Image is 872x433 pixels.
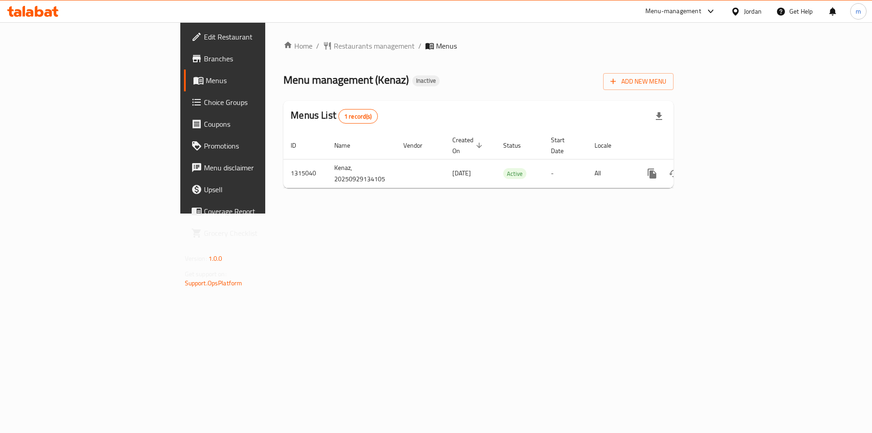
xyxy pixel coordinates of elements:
[208,253,223,264] span: 1.0.0
[204,31,319,42] span: Edit Restaurant
[856,6,861,16] span: m
[403,140,434,151] span: Vendor
[204,228,319,239] span: Grocery Checklist
[663,163,685,184] button: Change Status
[334,140,362,151] span: Name
[184,222,326,244] a: Grocery Checklist
[184,70,326,91] a: Menus
[185,253,207,264] span: Version:
[283,70,409,90] span: Menu management ( Kenaz )
[184,48,326,70] a: Branches
[436,40,457,51] span: Menus
[204,97,319,108] span: Choice Groups
[603,73,674,90] button: Add New Menu
[185,277,243,289] a: Support.OpsPlatform
[544,159,587,188] td: -
[418,40,421,51] li: /
[452,167,471,179] span: [DATE]
[412,77,440,85] span: Inactive
[587,159,634,188] td: All
[648,105,670,127] div: Export file
[204,206,319,217] span: Coverage Report
[503,168,526,179] div: Active
[634,132,736,159] th: Actions
[641,163,663,184] button: more
[412,75,440,86] div: Inactive
[204,162,319,173] span: Menu disclaimer
[551,134,576,156] span: Start Date
[327,159,396,188] td: Kenaz, 20250929134105
[184,113,326,135] a: Coupons
[338,109,378,124] div: Total records count
[645,6,701,17] div: Menu-management
[610,76,666,87] span: Add New Menu
[206,75,319,86] span: Menus
[184,26,326,48] a: Edit Restaurant
[204,140,319,151] span: Promotions
[283,132,736,188] table: enhanced table
[184,157,326,179] a: Menu disclaimer
[184,91,326,113] a: Choice Groups
[204,184,319,195] span: Upsell
[503,140,533,151] span: Status
[204,53,319,64] span: Branches
[204,119,319,129] span: Coupons
[283,40,674,51] nav: breadcrumb
[291,140,308,151] span: ID
[339,112,377,121] span: 1 record(s)
[744,6,762,16] div: Jordan
[291,109,377,124] h2: Menus List
[184,179,326,200] a: Upsell
[452,134,485,156] span: Created On
[185,268,227,280] span: Get support on:
[323,40,415,51] a: Restaurants management
[184,135,326,157] a: Promotions
[334,40,415,51] span: Restaurants management
[184,200,326,222] a: Coverage Report
[503,169,526,179] span: Active
[595,140,623,151] span: Locale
